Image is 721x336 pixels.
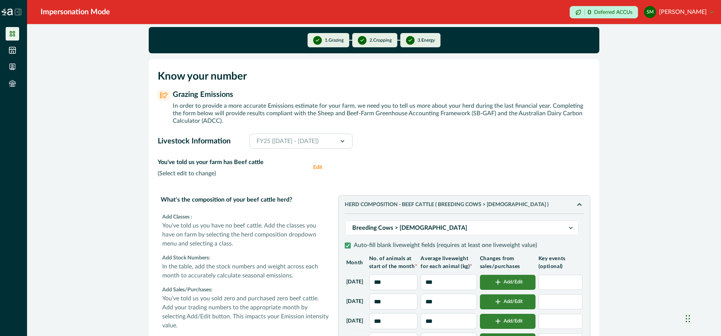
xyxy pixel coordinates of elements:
p: Month [346,259,366,267]
button: Steve Le Moenic[PERSON_NAME] [644,3,713,21]
p: What’s the composition of your beef cattle herd? [158,192,332,207]
p: [DATE] [346,317,363,325]
button: Add/Edit [480,314,535,329]
p: You've told us you have no beef cattle. Add the classes you have on farm by selecting the herd co... [162,221,329,248]
p: HERD COMPOSITION - Beef cattle ( Breeding Cows > [DEMOGRAPHIC_DATA] ) [345,202,575,208]
img: Logo [2,9,13,15]
button: 1.Grazing [308,33,349,47]
div: Drag [686,307,690,330]
p: Add Stock Numbers: [162,254,329,262]
p: Livestock Information [158,137,231,146]
p: [DATE] [346,278,363,286]
p: Grazing Emissions [173,90,233,99]
p: Add Sales/Purchases: [162,286,329,294]
p: Changes from sales/purchases [480,255,535,271]
p: Average liveweight for each animal (kg) [421,255,477,271]
p: [DATE] [346,298,363,306]
button: 3.Energy [400,33,440,47]
p: ( Select edit to change ) [158,170,307,177]
p: Key events (optional) [538,255,582,271]
p: Know your number [158,68,590,84]
iframe: Chat Widget [683,300,721,336]
button: Add/Edit [480,294,535,309]
p: Deferred ACCUs [594,9,632,15]
p: In order to provide a more accurate Emissions estimate for your farm, we need you to tell us more... [173,102,590,125]
button: 2.Cropping [352,33,397,47]
button: HERD COMPOSITION - Beef cattle ( Breeding Cows > [DEMOGRAPHIC_DATA] ) [345,200,584,209]
p: No. of animals at start of the month [369,255,418,271]
p: In the table, add the stock numbers and weight across each month to accurately calculate seasonal... [162,262,329,280]
button: Edit [313,158,328,177]
p: 0 [588,9,591,15]
p: You’ve told us you sold zero and purchased zero beef cattle. Add your trading numbers to the appr... [162,294,329,330]
p: Auto-fill blank liveweight fields (requires at least one liveweight value) [354,242,537,249]
p: You've told us your farm has Beef cattle [158,158,307,167]
p: Add Classes : [162,213,329,221]
button: Add/Edit [480,275,535,290]
div: Impersonation Mode [41,6,110,18]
